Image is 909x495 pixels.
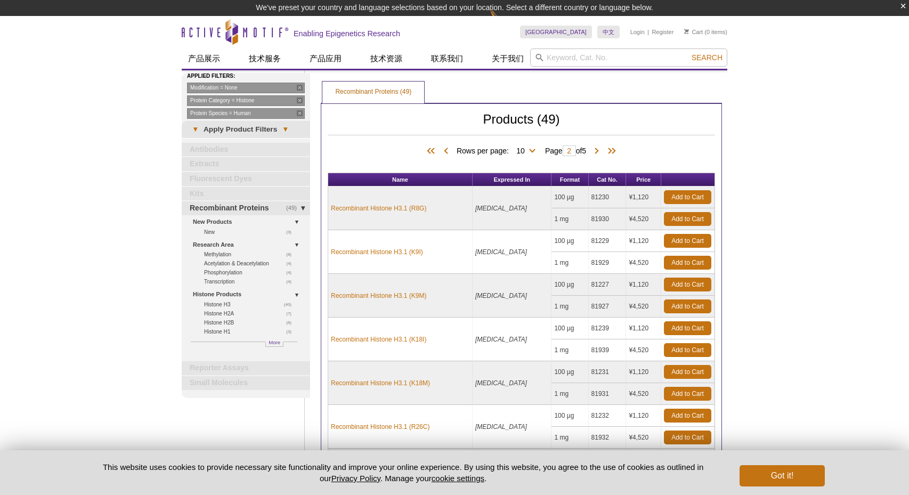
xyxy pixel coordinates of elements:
a: Recombinant Proteins (49) [322,82,424,103]
h4: Applied Filters: [187,73,310,80]
a: (3)New [204,228,297,237]
td: ¥4,520 [626,296,661,318]
span: (4) [286,268,297,277]
a: Small Molecules [182,376,310,390]
td: ¥4,520 [626,383,661,405]
a: Add to Cart [664,343,711,357]
span: Last Page [602,146,618,157]
button: Got it! [740,465,825,486]
a: Cart [684,28,703,36]
td: ¥1,120 [626,230,661,252]
a: Research Area [193,239,304,250]
a: (7)Histone H2A [204,309,297,318]
td: ¥1,120 [626,449,661,470]
a: Antibodies [182,143,310,157]
a: Privacy Policy [331,474,380,483]
i: [MEDICAL_DATA] [475,336,527,343]
a: Add to Cart [664,387,711,401]
a: Modification = None [187,83,305,93]
td: 81930 [589,208,627,230]
a: (6)Histone H2B [204,318,297,327]
img: Your Cart [684,29,689,34]
a: Recombinant Histone H3.1 (K18M) [331,378,430,388]
button: Search [688,53,726,62]
span: Next Page [591,146,602,157]
td: ¥1,120 [626,405,661,427]
a: Add to Cart [664,278,711,291]
a: Login [630,28,645,36]
span: Rows per page: [457,145,540,156]
td: 1 mg [551,208,588,230]
span: (4) [286,277,297,286]
a: New Products [193,216,304,228]
td: ¥4,520 [626,427,661,449]
td: 81229 [589,230,627,252]
a: ▾Apply Product Filters▾ [182,121,310,138]
td: 1 mg [551,296,588,318]
a: Extracts [182,157,310,171]
td: ¥1,120 [626,318,661,339]
a: (4)Transcription [204,277,297,286]
td: 1 mg [551,339,588,361]
a: 联系我们 [425,48,469,69]
a: Add to Cart [664,409,711,423]
a: (4)Acetylation & Deacetylation [204,259,297,268]
i: [MEDICAL_DATA] [475,205,527,212]
a: (49)Recombinant Proteins [182,201,310,215]
td: 81931 [589,383,627,405]
p: This website uses cookies to provide necessary site functionality and improve your online experie... [84,461,722,484]
a: Recombinant Histone H3.1 (R8G) [331,204,426,213]
a: Add to Cart [664,190,711,204]
a: Recombinant Histone H3.1 (K9I) [331,247,423,257]
td: 81241 [589,449,627,470]
li: | [647,26,649,38]
td: 100 µg [551,186,588,208]
td: 1 mg [551,427,588,449]
span: (3) [286,327,297,336]
a: Recombinant Histone H3.1 (K18I) [331,335,426,344]
a: Add to Cart [664,365,711,379]
a: (3)Histone H1 [204,327,297,336]
td: 81231 [589,361,627,383]
i: [MEDICAL_DATA] [475,292,527,299]
a: 产品展示 [182,48,226,69]
a: [GEOGRAPHIC_DATA] [520,26,592,38]
td: ¥4,520 [626,339,661,361]
td: 81929 [589,252,627,274]
td: 100 µg [551,361,588,383]
th: Format [551,173,588,186]
span: (7) [286,309,297,318]
a: Register [652,28,673,36]
img: Change Here [490,8,518,33]
td: ¥1,120 [626,274,661,296]
td: 81239 [589,318,627,339]
td: 81939 [589,339,627,361]
td: 1 mg [551,383,588,405]
a: More [265,342,283,347]
span: Search [692,53,723,62]
a: Protein Species = Human [187,108,305,119]
button: cookie settings [432,474,484,483]
a: 关于我们 [485,48,530,69]
td: 100 µg [551,318,588,339]
td: 100 µg [551,274,588,296]
a: Recombinant Histone H3.1 (R26C) [331,422,429,432]
a: 产品应用 [303,48,348,69]
td: 100 µg [551,449,588,470]
th: Cat No. [589,173,627,186]
a: (8)Methylation [204,250,297,259]
th: Expressed In [473,173,551,186]
td: ¥4,520 [626,208,661,230]
td: ¥1,120 [626,361,661,383]
i: [MEDICAL_DATA] [475,248,527,256]
td: 81932 [589,427,627,449]
i: [MEDICAL_DATA] [475,379,527,387]
a: Kits [182,187,310,201]
span: More [269,338,280,347]
span: (6) [286,318,297,327]
input: Keyword, Cat. No. [530,48,727,67]
th: Price [626,173,661,186]
td: 1 mg [551,252,588,274]
a: Add to Cart [664,234,711,248]
td: 81230 [589,186,627,208]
